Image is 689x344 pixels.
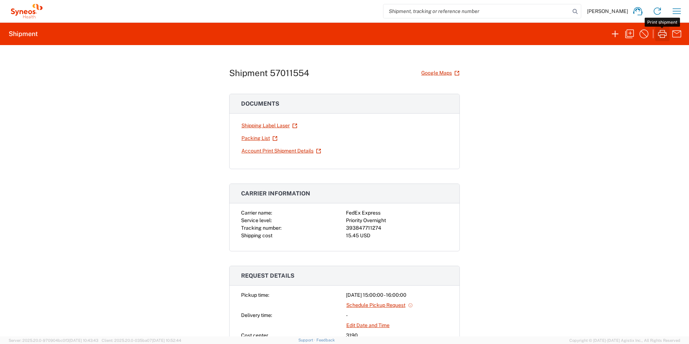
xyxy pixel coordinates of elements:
[346,299,413,312] a: Schedule Pickup Request
[241,145,321,157] a: Account Print Shipment Details
[316,338,335,342] a: Feedback
[9,338,98,343] span: Server: 2025.20.0-970904bc0f3
[241,119,298,132] a: Shipping Label Laser
[383,4,570,18] input: Shipment, tracking or reference number
[241,272,294,279] span: Request details
[587,8,628,14] span: [PERSON_NAME]
[346,291,448,299] div: [DATE] 15:00:00 - 16:00:00
[69,338,98,343] span: [DATE] 10:43:43
[229,68,309,78] h1: Shipment 57011554
[346,332,448,339] div: 3190
[346,209,448,217] div: FedEx Express
[241,100,279,107] span: Documents
[421,67,460,79] a: Google Maps
[346,312,448,319] div: -
[346,217,448,224] div: Priority Overnight
[102,338,181,343] span: Client: 2025.20.0-035ba07
[241,210,272,216] span: Carrier name:
[241,217,272,223] span: Service level:
[298,338,316,342] a: Support
[346,232,448,239] div: 15.45 USD
[569,337,680,344] span: Copyright © [DATE]-[DATE] Agistix Inc., All Rights Reserved
[241,332,268,338] span: Cost center
[241,312,272,318] span: Delivery time:
[346,319,390,332] a: Edit Date and Time
[241,132,278,145] a: Packing List
[9,30,38,38] h2: Shipment
[346,224,448,232] div: 393847711274
[241,225,281,231] span: Tracking number:
[241,233,272,238] span: Shipping cost
[241,292,269,298] span: Pickup time:
[241,190,310,197] span: Carrier information
[152,338,181,343] span: [DATE] 10:52:44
